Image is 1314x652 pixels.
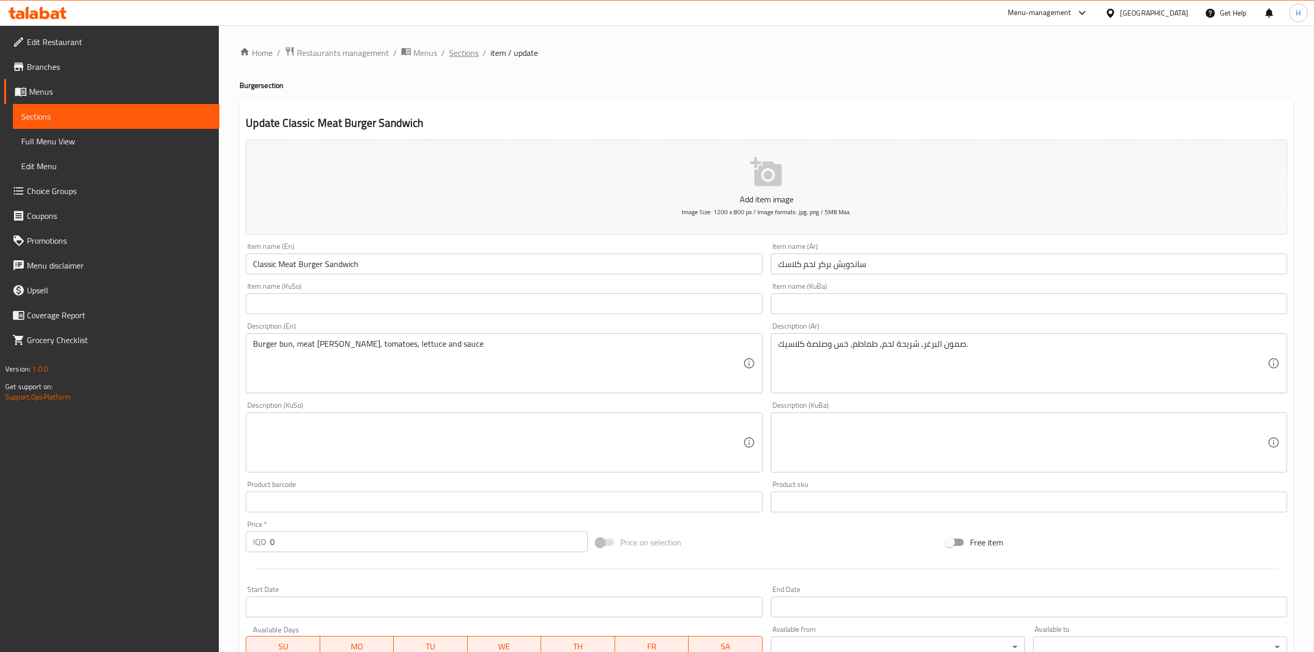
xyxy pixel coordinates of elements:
[27,284,211,297] span: Upsell
[262,193,1271,205] p: Add item image
[27,234,211,247] span: Promotions
[27,309,211,321] span: Coverage Report
[29,85,211,98] span: Menus
[13,154,219,179] a: Edit Menu
[5,380,53,393] span: Get support on:
[778,339,1267,388] textarea: صمون البرغر, شريحة لحم, طماطم, خس وصلصة كلاسيك.
[620,536,681,549] span: Price on selection
[483,47,486,59] li: /
[285,46,389,60] a: Restaurants management
[246,115,1287,131] h2: Update Classic Meat Burger Sandwich
[27,36,211,48] span: Edit Restaurant
[32,362,48,376] span: 1.0.0
[253,536,266,548] p: IQD
[4,29,219,54] a: Edit Restaurant
[246,293,762,314] input: Enter name KuSo
[21,110,211,123] span: Sections
[970,536,1003,549] span: Free item
[253,339,742,388] textarea: Burger bun, meat [PERSON_NAME], tomatoes, lettuce and sauce
[1120,7,1188,19] div: [GEOGRAPHIC_DATA]
[4,179,219,203] a: Choice Groups
[4,253,219,278] a: Menu disclaimer
[246,492,762,512] input: Please enter product barcode
[4,278,219,303] a: Upsell
[13,129,219,154] a: Full Menu View
[401,46,437,60] a: Menus
[4,203,219,228] a: Coupons
[246,140,1287,234] button: Add item imageImage Size: 1200 x 800 px / Image formats: jpg, png / 5MB Max.
[5,362,31,376] span: Version:
[27,210,211,222] span: Coupons
[5,390,71,404] a: Support.OpsPlatform
[490,47,538,59] span: item / update
[246,254,762,274] input: Enter name En
[27,61,211,73] span: Branches
[240,80,1293,91] h4: Burger section
[449,47,479,59] a: Sections
[771,293,1287,314] input: Enter name KuBa
[4,303,219,328] a: Coverage Report
[4,79,219,104] a: Menus
[240,47,273,59] a: Home
[441,47,445,59] li: /
[4,54,219,79] a: Branches
[240,46,1293,60] nav: breadcrumb
[1296,7,1301,19] span: H
[27,185,211,197] span: Choice Groups
[13,104,219,129] a: Sections
[27,259,211,272] span: Menu disclaimer
[771,492,1287,512] input: Please enter product sku
[21,135,211,147] span: Full Menu View
[393,47,397,59] li: /
[297,47,389,59] span: Restaurants management
[21,160,211,172] span: Edit Menu
[771,254,1287,274] input: Enter name Ar
[4,328,219,352] a: Grocery Checklist
[277,47,280,59] li: /
[1008,7,1071,19] div: Menu-management
[27,334,211,346] span: Grocery Checklist
[413,47,437,59] span: Menus
[4,228,219,253] a: Promotions
[270,531,587,552] input: Please enter price
[682,206,851,218] span: Image Size: 1200 x 800 px / Image formats: jpg, png / 5MB Max.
